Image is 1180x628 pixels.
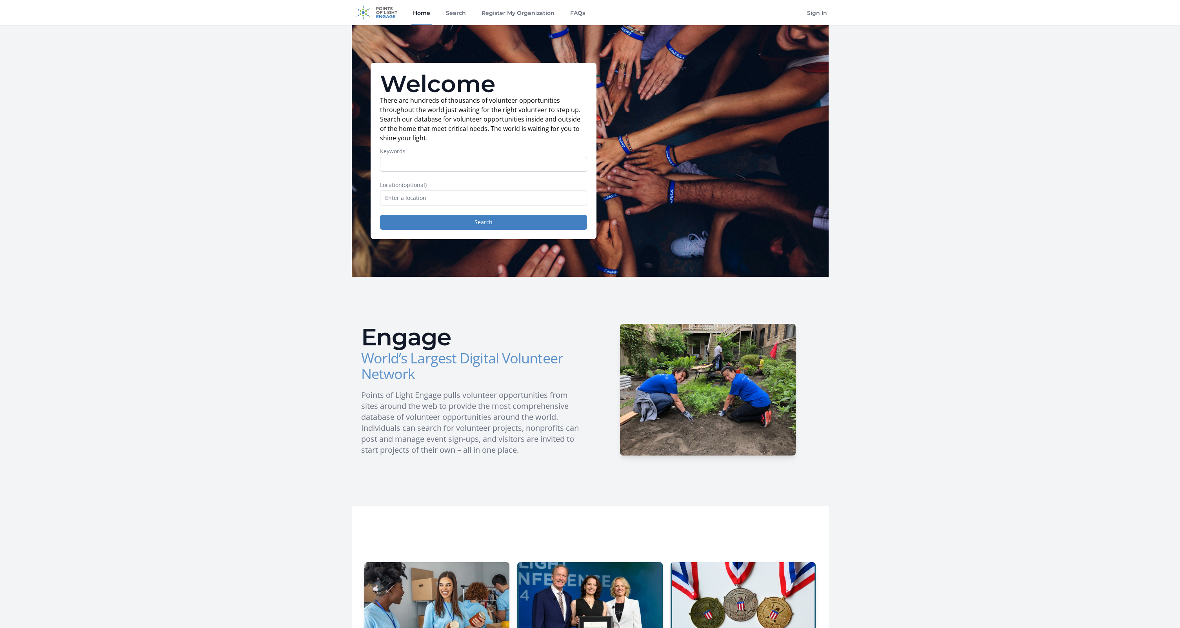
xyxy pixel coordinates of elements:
h1: Welcome [380,72,587,96]
h3: World’s Largest Digital Volunteer Network [361,350,584,382]
img: HCSC-H_1.JPG [620,324,796,456]
label: Keywords [380,147,587,155]
span: (optional) [402,181,427,189]
p: There are hundreds of thousands of volunteer opportunities throughout the world just waiting for ... [380,96,587,143]
button: Search [380,215,587,230]
h2: Engage [361,325,584,349]
input: Enter a location [380,191,587,205]
label: Location [380,181,587,189]
p: Points of Light Engage pulls volunteer opportunities from sites around the web to provide the mos... [361,390,584,456]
